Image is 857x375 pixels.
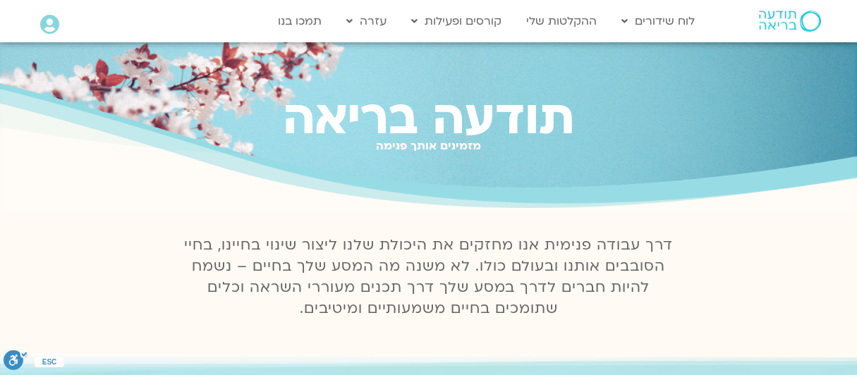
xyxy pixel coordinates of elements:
a: קורסים ופעילות [404,8,509,35]
a: ההקלטות שלי [519,8,604,35]
a: תמכו בנו [271,8,329,35]
img: תודעה בריאה [759,11,821,32]
p: דרך עבודה פנימית אנו מחזקים את היכולת שלנו ליצור שינוי בחיינו, בחיי הסובבים אותנו ובעולם כולו. לא... [176,235,681,319]
a: עזרה [339,8,394,35]
a: לוח שידורים [614,8,702,35]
